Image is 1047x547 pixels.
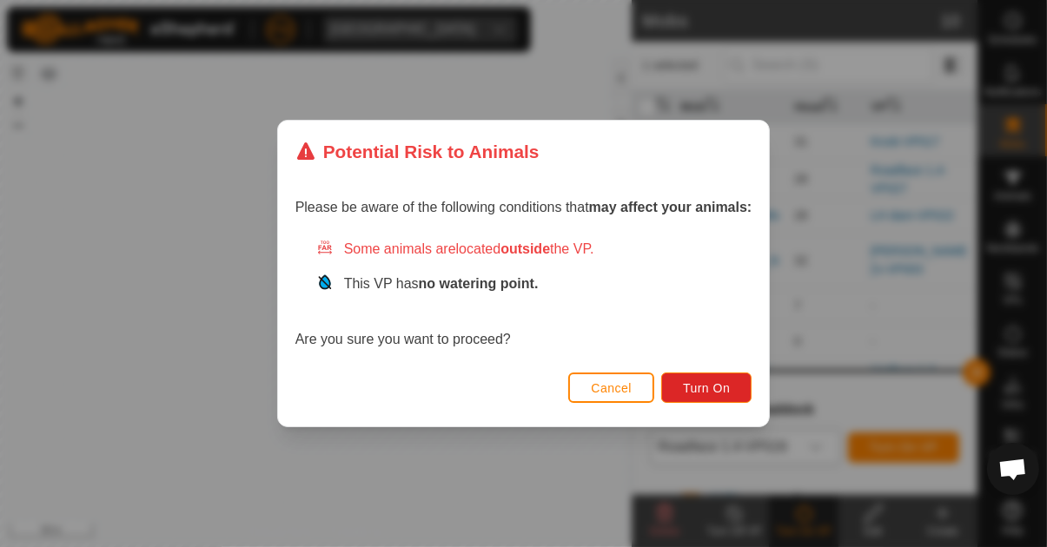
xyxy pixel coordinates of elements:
button: Turn On [661,372,752,403]
strong: may affect your animals: [589,200,752,214]
span: Turn On [683,381,730,395]
div: Are you sure you want to proceed? [295,239,752,350]
span: Please be aware of the following conditions that [295,200,752,214]
span: Cancel [591,381,632,395]
button: Cancel [568,372,654,403]
strong: outside [500,241,550,256]
div: Open chat [987,443,1039,495]
span: located the VP. [456,241,594,256]
strong: no watering point. [419,276,539,291]
span: This VP has [344,276,539,291]
div: Some animals are [316,239,752,260]
div: Potential Risk to Animals [295,138,540,165]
